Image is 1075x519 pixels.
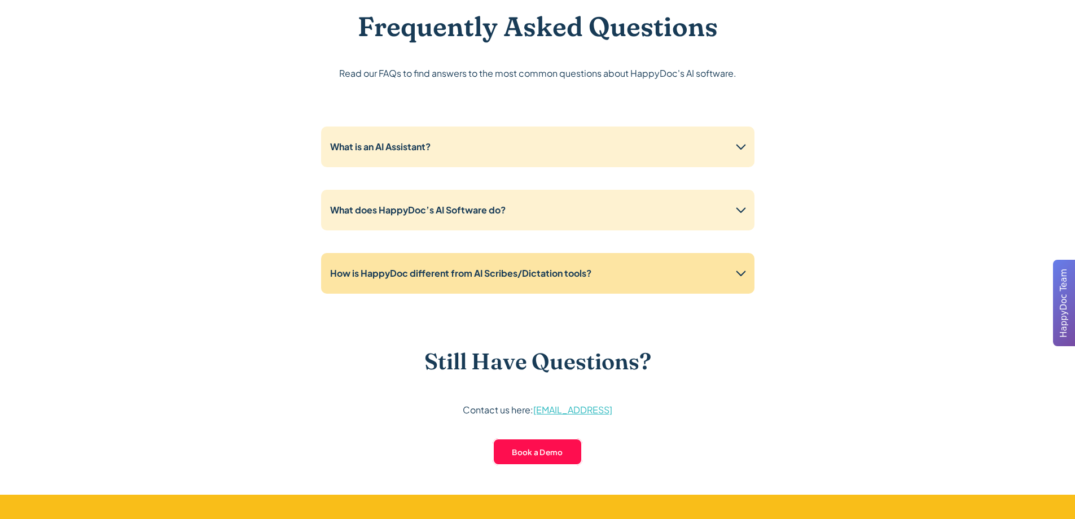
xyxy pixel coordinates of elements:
[533,404,612,416] a: [EMAIL_ADDRESS]
[424,348,651,375] h3: Still Have Questions?
[330,204,506,216] strong: What does HappyDoc’s AI Software do?
[330,267,591,279] strong: How is HappyDoc different from AI Scribes/Dictation tools?
[493,438,582,465] a: Book a Demo
[330,141,431,152] strong: What is an AI Assistant?
[358,10,718,43] h2: Frequently Asked Questions
[463,402,612,418] p: Contact us here:
[339,66,736,81] p: Read our FAQs to find answers to the most common questions about HappyDoc's AI software.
